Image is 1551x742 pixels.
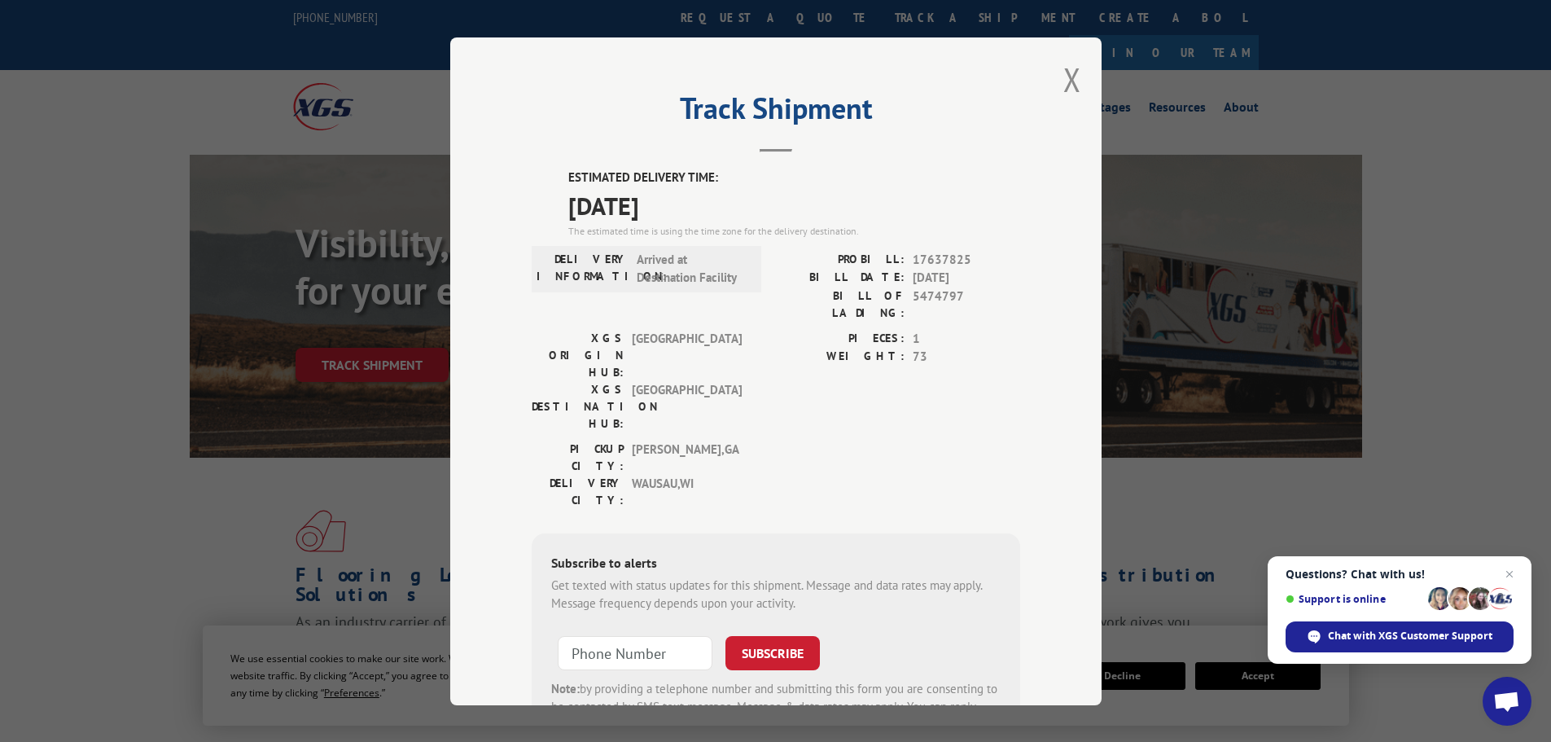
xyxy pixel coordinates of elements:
label: PIECES: [776,329,905,348]
span: [DATE] [568,187,1020,223]
span: [DATE] [913,269,1020,288]
input: Phone Number [558,635,712,670]
div: by providing a telephone number and submitting this form you are consenting to be contacted by SM... [551,679,1001,735]
span: [GEOGRAPHIC_DATA] [632,380,742,432]
span: WAUSAU , WI [632,474,742,508]
div: Subscribe to alerts [551,552,1001,576]
h2: Track Shipment [532,97,1020,128]
label: DELIVERY CITY: [532,474,624,508]
div: The estimated time is using the time zone for the delivery destination. [568,223,1020,238]
span: Chat with XGS Customer Support [1328,629,1492,643]
span: 73 [913,348,1020,367]
span: Questions? Chat with us! [1286,568,1514,581]
span: 1 [913,329,1020,348]
label: BILL OF LADING: [776,287,905,321]
label: DELIVERY INFORMATION: [537,250,629,287]
button: SUBSCRIBE [725,635,820,670]
div: Chat with XGS Customer Support [1286,621,1514,652]
label: XGS DESTINATION HUB: [532,380,624,432]
label: ESTIMATED DELIVERY TIME: [568,169,1020,187]
span: 5474797 [913,287,1020,321]
span: Close chat [1500,564,1519,584]
label: XGS ORIGIN HUB: [532,329,624,380]
span: [GEOGRAPHIC_DATA] [632,329,742,380]
label: WEIGHT: [776,348,905,367]
label: PICKUP CITY: [532,440,624,474]
span: Support is online [1286,593,1422,605]
span: [PERSON_NAME] , GA [632,440,742,474]
strong: Note: [551,680,580,696]
div: Get texted with status updates for this shipment. Message and data rates may apply. Message frequ... [551,576,1001,612]
span: 17637825 [913,250,1020,269]
label: BILL DATE: [776,269,905,288]
div: Open chat [1483,677,1531,726]
button: Close modal [1063,58,1081,101]
span: Arrived at Destination Facility [637,250,747,287]
label: PROBILL: [776,250,905,269]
